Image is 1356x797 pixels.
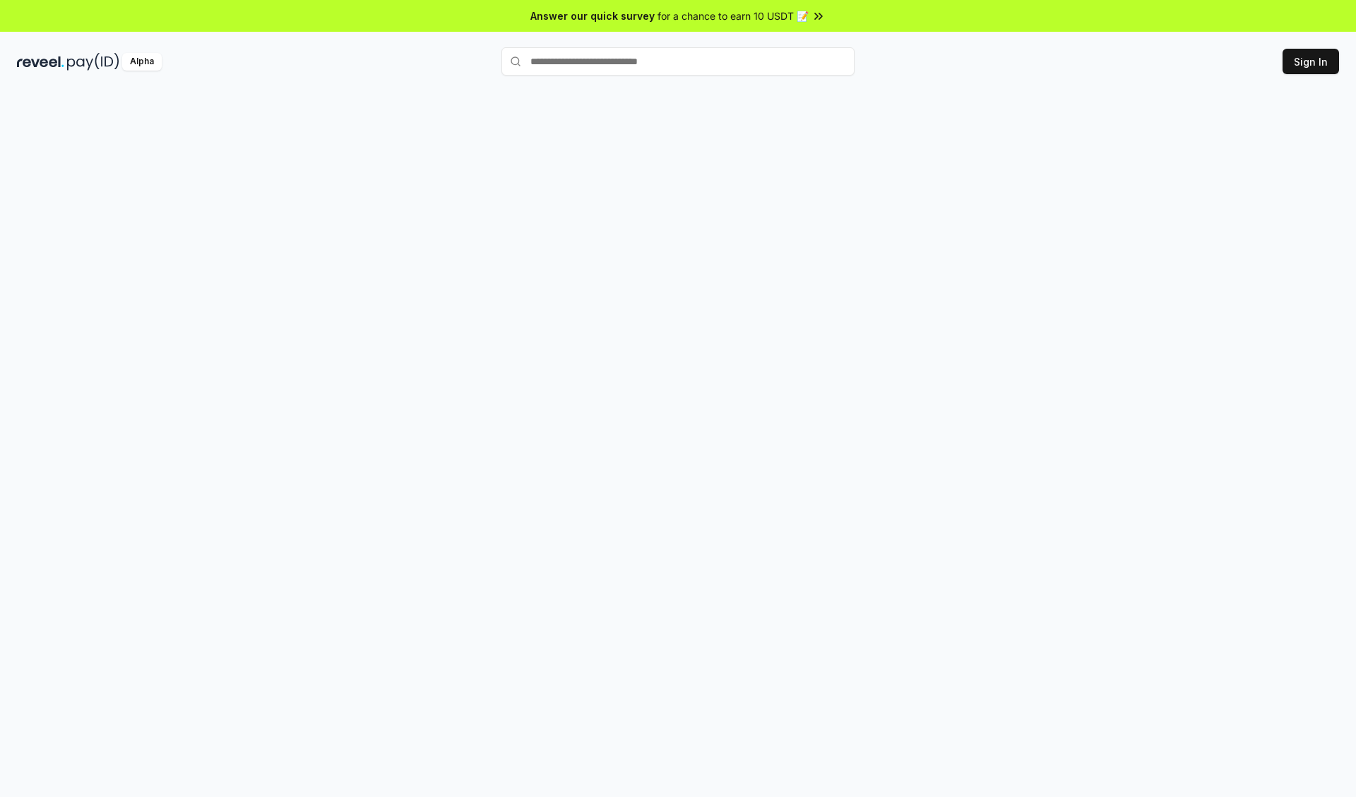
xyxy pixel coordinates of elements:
button: Sign In [1283,49,1339,74]
div: Alpha [122,53,162,71]
img: reveel_dark [17,53,64,71]
span: for a chance to earn 10 USDT 📝 [658,8,809,23]
span: Answer our quick survey [530,8,655,23]
img: pay_id [67,53,119,71]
